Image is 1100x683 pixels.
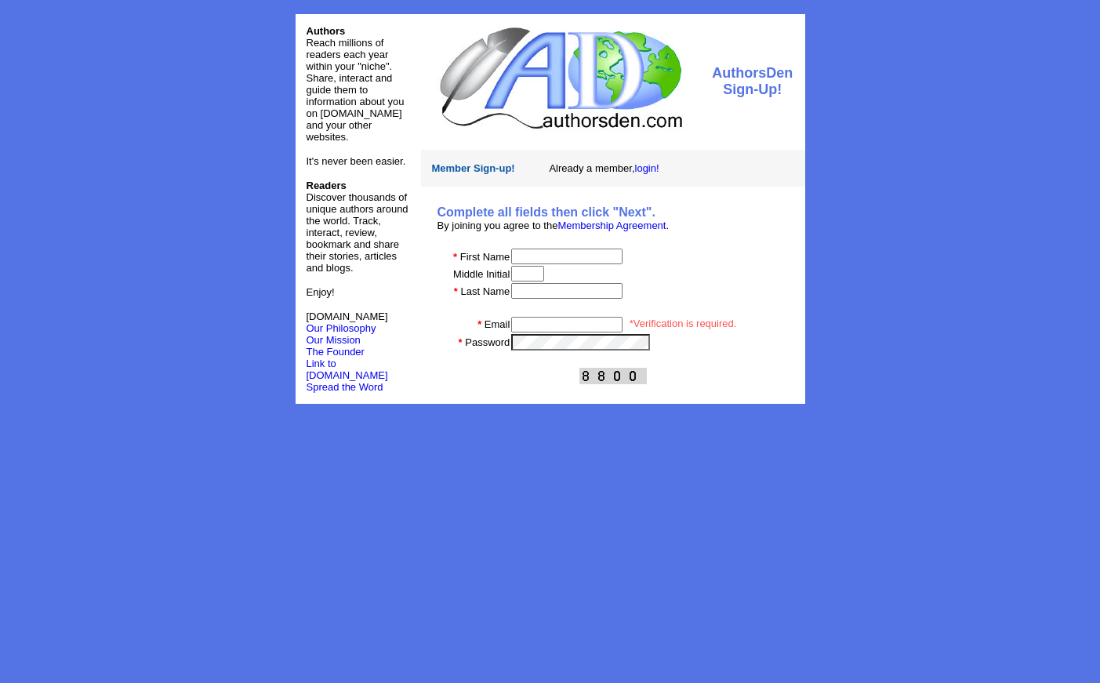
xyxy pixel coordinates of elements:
font: Last Name [460,285,510,297]
font: Enjoy! [307,286,335,298]
font: It's never been easier. [307,155,406,167]
a: The Founder [307,346,365,358]
b: Complete all fields then click "Next". [437,205,655,219]
font: Spread the Word [307,381,383,393]
font: [DOMAIN_NAME] [307,311,388,334]
img: This Is CAPTCHA Image [579,368,647,384]
font: By joining you agree to the . [437,220,670,231]
a: Our Mission [307,334,361,346]
font: First Name [460,251,510,263]
font: AuthorsDen Sign-Up! [712,65,793,97]
font: Middle Initial [453,268,510,280]
font: Reach millions of readers each year within your "niche". Share, interact and guide them to inform... [307,37,405,143]
a: login! [635,162,659,174]
font: Authors [307,25,346,37]
b: Readers [307,180,347,191]
font: Already a member, [549,162,659,174]
a: Spread the Word [307,380,383,393]
img: logo.jpg [436,25,684,131]
a: Link to [DOMAIN_NAME] [307,358,388,381]
font: Email [485,318,510,330]
font: Discover thousands of unique authors around the world. Track, interact, review, bookmark and shar... [307,180,408,274]
a: Our Philosophy [307,322,376,334]
font: *Verification is required. [630,318,737,329]
font: Member Sign-up! [432,162,515,174]
a: Membership Agreement [557,220,666,231]
font: Password [465,336,510,348]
